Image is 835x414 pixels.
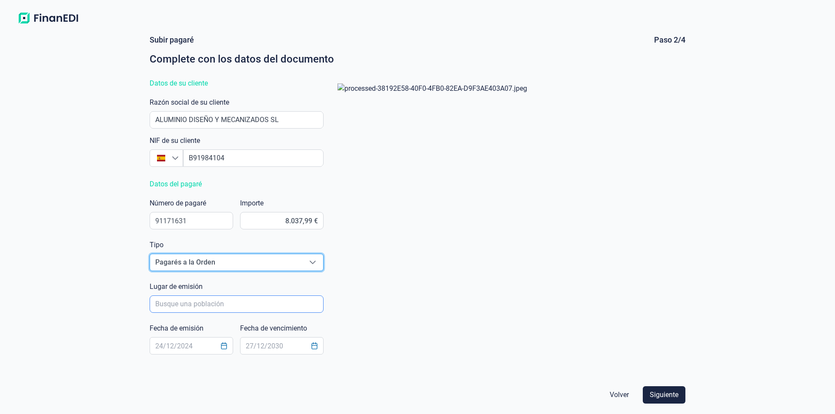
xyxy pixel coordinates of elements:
[643,386,685,404] button: Siguiente
[302,254,323,271] div: Seleccione una opción
[150,212,233,229] input: 97206102
[650,390,678,400] span: Siguiente
[150,337,233,354] input: 24/12/2024
[240,212,324,229] input: 0,00€
[150,282,203,292] label: Lugar de emisión
[150,76,324,90] div: Datos de su cliente
[216,338,232,354] button: Choose Date
[157,154,165,162] img: ES
[150,35,194,45] div: Subir pagaré
[240,198,264,209] label: Importe
[306,338,323,354] button: Choose Date
[654,35,685,45] div: Paso 2/4
[172,150,183,166] div: Busque un NIF
[150,323,204,334] label: Fecha de emisión
[150,254,302,271] span: Pagarés a la Orden
[150,177,324,191] div: Datos del pagaré
[150,136,200,146] label: NIF de su cliente
[337,83,678,94] img: processed-38192E58-40F0-4FB0-82EA-D9F3AE403A07.jpeg
[610,390,629,400] span: Volver
[240,337,324,354] input: 27/12/2030
[150,295,324,313] input: Busque una población
[603,386,636,404] button: Volver
[150,240,164,250] label: Tipo
[150,52,685,66] div: Complete con los datos del documento
[14,10,83,26] img: Logo de aplicación
[240,323,307,334] label: Fecha de vencimiento
[150,111,324,129] input: Busque un librador
[150,198,206,209] label: Número de pagaré
[150,97,229,108] label: Razón social de su cliente
[183,149,324,167] input: Busque un NIF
